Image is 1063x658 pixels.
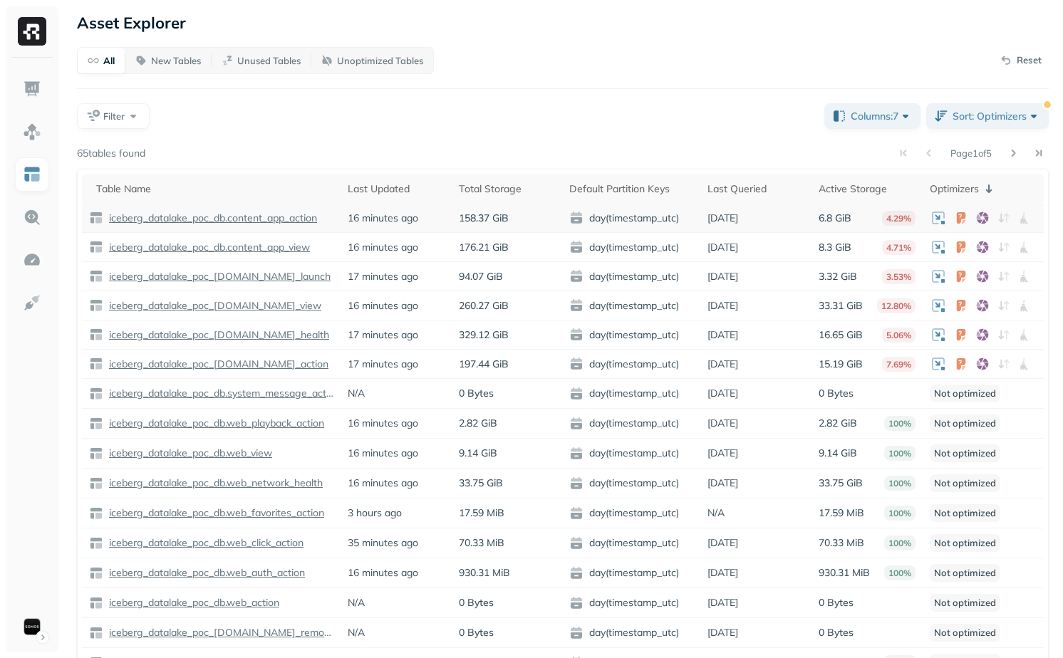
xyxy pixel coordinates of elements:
p: 0 Bytes [819,596,854,610]
p: [DATE] [707,241,738,254]
p: 17.59 MiB [459,506,504,520]
div: Total Storage [459,180,556,197]
img: Optimization [23,251,41,269]
img: Ryft [18,17,46,46]
a: iceberg_datalake_poc_[DOMAIN_NAME]_action [103,357,328,371]
p: 100% [884,536,916,550]
p: 7.69% [882,357,916,372]
span: day(timestamp_utc) [569,566,693,580]
p: Asset Explorer [77,13,186,33]
p: 100% [884,506,916,521]
p: 70.33 MiB [819,536,864,550]
span: Columns: 7 [851,109,913,123]
img: table [89,536,103,550]
a: iceberg_datalake_poc_[DOMAIN_NAME]_launch [103,270,331,283]
span: day(timestamp_utc) [569,476,693,491]
p: 16 minutes ago [348,566,418,580]
p: iceberg_datalake_poc_db.content_app_action [106,211,317,225]
p: iceberg_datalake_poc_[DOMAIN_NAME]_health [106,328,329,342]
p: [DATE] [707,476,738,490]
img: Sonos [22,617,42,637]
span: day(timestamp_utc) [569,211,693,225]
p: N/A [348,626,365,639]
p: 0 Bytes [459,596,494,610]
img: table [89,357,103,371]
p: 17 minutes ago [348,357,418,371]
p: 930.31 MiB [819,566,870,580]
p: 15.19 GiB [819,357,863,371]
a: iceberg_datalake_poc_db.web_playback_action [103,417,324,430]
img: table [89,240,103,254]
p: 100% [884,476,916,491]
p: iceberg_datalake_poc_db.web_click_action [106,536,304,550]
p: [DATE] [707,270,738,283]
p: [DATE] [707,357,738,371]
p: Not optimized [930,474,1000,492]
p: 100% [884,446,916,461]
p: [DATE] [707,626,738,639]
p: iceberg_datalake_poc_[DOMAIN_NAME]_action [106,357,328,371]
div: Optimizers [930,180,1037,197]
span: day(timestamp_utc) [569,298,693,313]
img: table [89,566,103,580]
p: 4.29% [882,211,916,226]
img: table [89,626,103,640]
p: 33.31 GiB [819,299,863,313]
button: Filter [77,103,150,129]
p: Not optimized [930,414,1000,432]
p: Not optimized [930,594,1000,612]
div: Last Updated [348,180,445,197]
p: 70.33 MiB [459,536,504,550]
p: 158.37 GiB [459,211,509,225]
img: Assets [23,122,41,141]
p: 35 minutes ago [348,536,418,550]
p: 16 minutes ago [348,211,418,225]
p: [DATE] [707,211,738,225]
p: iceberg_datalake_poc_db.web_auth_action [106,566,305,580]
img: table [89,446,103,461]
a: iceberg_datalake_poc_[DOMAIN_NAME]_view [103,299,321,313]
p: [DATE] [707,536,738,550]
p: 176.21 GiB [459,241,509,254]
p: 65 tables found [77,147,145,160]
p: 197.44 GiB [459,357,509,371]
p: iceberg_datalake_poc_db.content_app_view [106,241,310,254]
p: Unused Tables [237,54,301,68]
p: 5.06% [882,328,916,343]
img: table [89,298,103,313]
p: 33.75 GiB [819,476,863,490]
span: day(timestamp_utc) [569,536,693,550]
p: [DATE] [707,387,738,400]
img: table [89,417,103,431]
span: day(timestamp_utc) [569,328,693,342]
img: table [89,596,103,610]
p: [DATE] [707,328,738,342]
p: 2.82 GiB [819,417,857,430]
button: Reset [992,49,1049,72]
span: Sort: Optimizers [953,109,1041,123]
a: iceberg_datalake_poc_db.web_action [103,596,279,610]
p: 100% [884,565,916,580]
div: Table Name [96,180,333,197]
span: day(timestamp_utc) [569,506,693,521]
p: [DATE] [707,566,738,580]
span: day(timestamp_utc) [569,240,693,254]
p: iceberg_datalake_poc_[DOMAIN_NAME]_launch [106,270,331,283]
img: table [89,269,103,283]
p: [DATE] [707,596,738,610]
a: iceberg_datalake_poc_db.content_app_action [103,211,317,225]
p: iceberg_datalake_poc_[DOMAIN_NAME]_view [106,299,321,313]
p: [DATE] [707,417,738,430]
p: 0 Bytes [819,626,854,639]
p: 6.8 GiB [819,211,851,225]
p: iceberg_datalake_poc_[DOMAIN_NAME]_remote_power_change [106,626,333,639]
a: iceberg_datalake_poc_db.web_click_action [103,536,304,550]
p: 17 minutes ago [348,270,418,283]
a: iceberg_datalake_poc_[DOMAIN_NAME]_remote_power_change [103,626,333,639]
img: table [89,328,103,342]
p: 930.31 MiB [459,566,510,580]
p: 100% [884,416,916,431]
img: table [89,506,103,521]
p: 94.07 GiB [459,270,503,283]
span: day(timestamp_utc) [569,596,693,610]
